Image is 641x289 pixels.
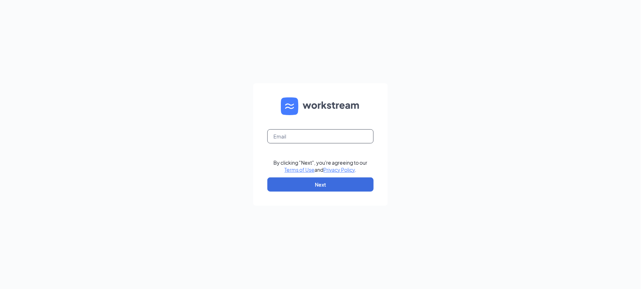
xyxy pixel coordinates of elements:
[267,177,374,192] button: Next
[324,166,355,173] a: Privacy Policy
[274,159,368,173] div: By clicking "Next", you're agreeing to our and .
[267,129,374,143] input: Email
[285,166,315,173] a: Terms of Use
[281,97,360,115] img: WS logo and Workstream text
